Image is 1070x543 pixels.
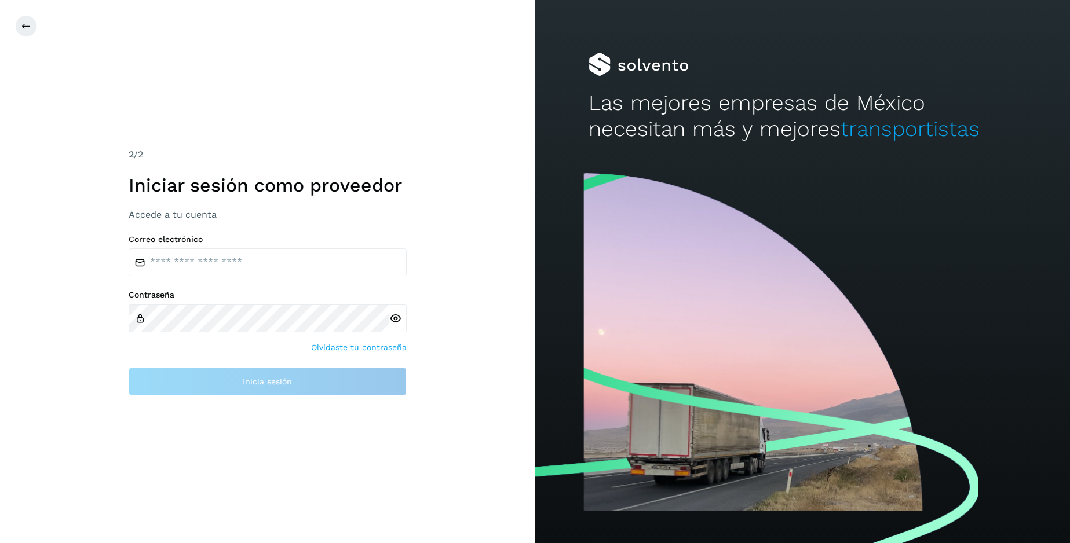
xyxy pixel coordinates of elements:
[311,342,407,354] a: Olvidaste tu contraseña
[841,116,980,141] span: transportistas
[589,90,1017,142] h2: Las mejores empresas de México necesitan más y mejores
[129,149,134,160] span: 2
[129,174,407,196] h1: Iniciar sesión como proveedor
[129,209,407,220] h3: Accede a tu cuenta
[129,148,407,162] div: /2
[243,377,292,386] span: Inicia sesión
[129,368,407,395] button: Inicia sesión
[129,234,407,244] label: Correo electrónico
[129,290,407,300] label: Contraseña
